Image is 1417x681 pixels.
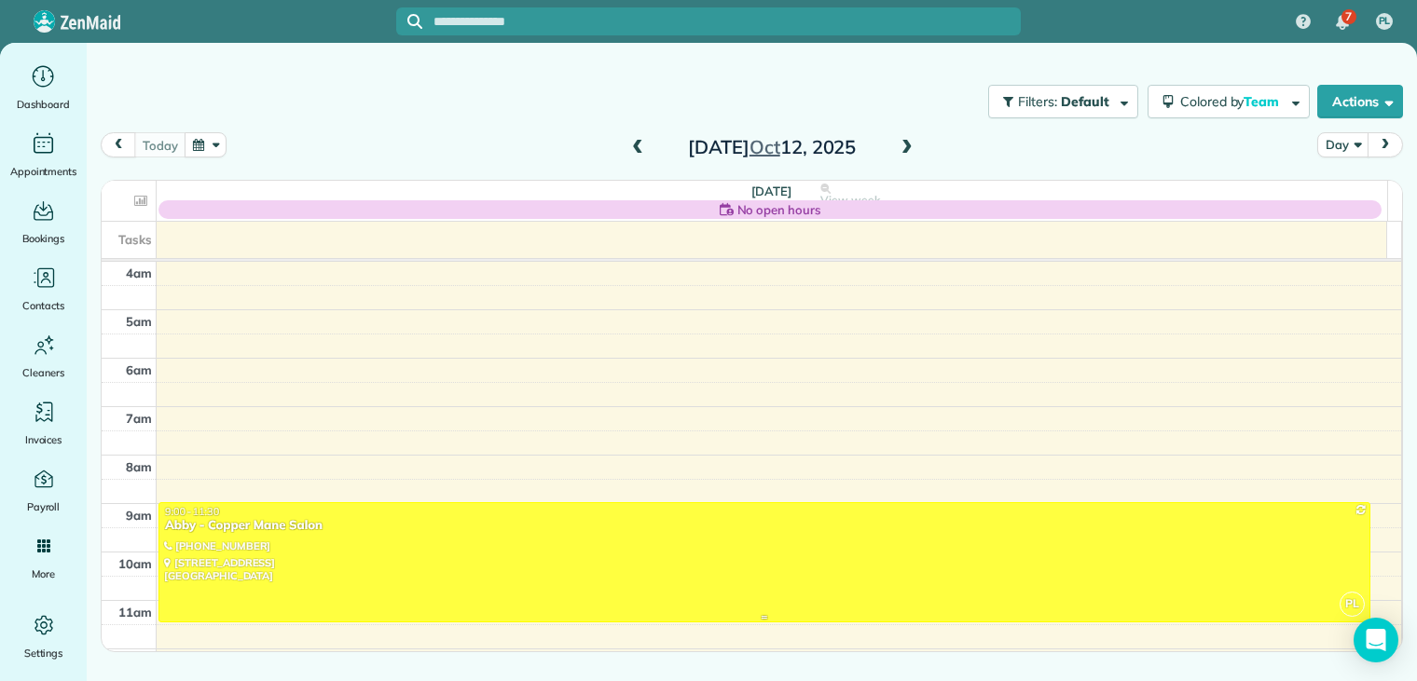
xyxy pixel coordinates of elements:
[165,505,219,518] span: 9:00 - 11:30
[1317,132,1369,157] button: Day
[1323,2,1362,43] div: 7 unread notifications
[7,196,79,248] a: Bookings
[750,135,780,158] span: Oct
[118,232,152,247] span: Tasks
[126,266,152,280] span: 4am
[24,644,63,662] span: Settings
[126,508,152,523] span: 9am
[737,200,821,219] span: No open hours
[396,14,422,29] button: Focus search
[979,85,1138,118] a: Filters: Default
[1345,9,1352,24] span: 7
[7,330,79,382] a: Cleaners
[118,556,152,571] span: 10am
[164,518,1365,534] div: Abby - Copper Mane Salon
[1368,132,1403,157] button: next
[7,263,79,315] a: Contacts
[1180,93,1286,110] span: Colored by
[7,464,79,516] a: Payroll
[1018,93,1057,110] span: Filters:
[10,162,77,181] span: Appointments
[1061,93,1110,110] span: Default
[126,411,152,426] span: 7am
[101,132,136,157] button: prev
[22,296,64,315] span: Contacts
[7,61,79,114] a: Dashboard
[27,497,61,516] span: Payroll
[1317,85,1403,118] button: Actions
[118,605,152,620] span: 11am
[751,184,791,198] span: [DATE]
[126,459,152,474] span: 8am
[1340,592,1365,617] span: PL
[7,397,79,449] a: Invoices
[988,85,1138,118] button: Filters: Default
[25,430,62,449] span: Invoices
[820,193,880,208] span: View week
[22,363,64,382] span: Cleaners
[1379,14,1391,29] span: PL
[1148,85,1310,118] button: Colored byTeam
[1244,93,1282,110] span: Team
[126,362,152,377] span: 6am
[22,229,65,248] span: Bookings
[7,129,79,181] a: Appointments
[1354,618,1398,662] div: Open Intercom Messenger
[134,132,186,157] button: today
[407,14,422,29] svg: Focus search
[655,137,888,157] h2: [DATE] 12, 2025
[17,95,70,114] span: Dashboard
[32,565,55,583] span: More
[126,314,152,329] span: 5am
[7,610,79,662] a: Settings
